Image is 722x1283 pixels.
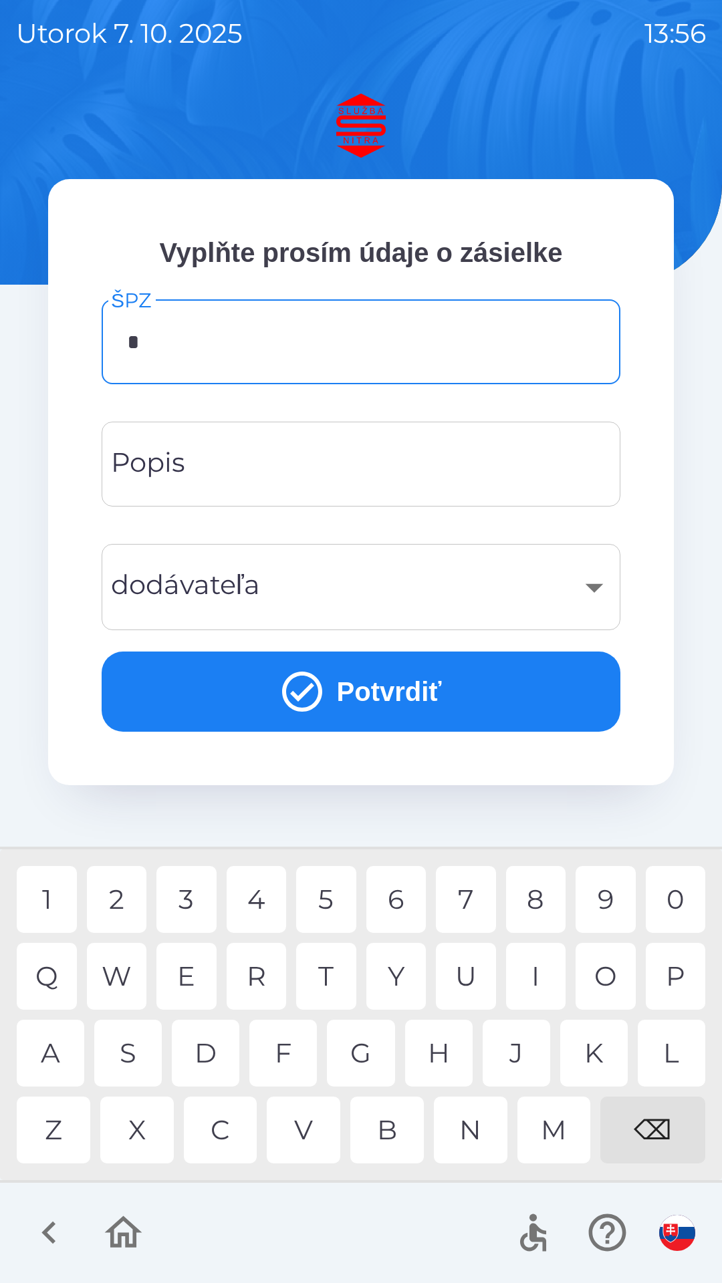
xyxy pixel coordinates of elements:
[16,13,243,53] p: utorok 7. 10. 2025
[48,94,674,158] img: Logo
[111,286,152,315] label: ŠPZ
[102,233,620,273] p: Vyplňte prosím údaje o zásielke
[102,652,620,732] button: Potvrdiť
[644,13,706,53] p: 13:56
[659,1215,695,1251] img: sk flag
